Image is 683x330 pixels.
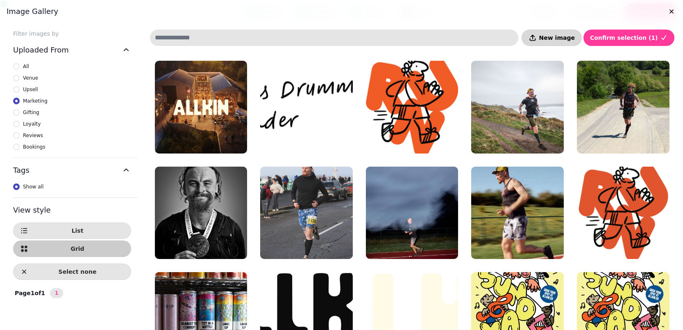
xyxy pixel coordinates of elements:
span: All [23,62,29,71]
img: Screenshot 2025-08-18 at 10.06.36.png [577,167,669,259]
span: Show all [23,183,43,191]
img: fbff5817-c1ec-4e33-9de4-3ab82abdbab4.JPG [471,61,564,154]
span: Grid [31,246,124,252]
h3: View style [13,204,131,216]
img: Asset 4.png [366,61,458,154]
span: Select none [31,269,124,275]
span: Loyalty [23,120,41,128]
nav: Pagination [50,288,63,298]
div: Uploaded From [13,62,131,158]
img: db4dd786-bf16-46ed-827b-d6a7ea6efa0a.JPG [155,167,247,259]
span: Gifting [23,108,39,117]
h3: Image gallery [7,7,676,16]
img: e6770e1b-3006-43f5-831c-097d9aa568c1.JPG [577,61,669,154]
img: c815befa-b026-4974-951b-21454a83ff3a.JPG [260,167,353,259]
p: Page 1 of 1 [11,289,48,297]
div: Tags [13,183,131,197]
span: Reviews [23,131,43,140]
button: New image [522,30,582,46]
span: Marketing [23,97,48,105]
button: Uploaded From [13,38,131,62]
button: Confirm selection (1) [583,30,674,46]
img: Screenshot 2025-08-18 at 14.05.11.png [366,167,458,259]
span: New image [539,35,575,41]
span: List [31,228,124,234]
button: Select none [13,264,131,280]
span: Upsell [23,85,38,94]
span: Bookings [23,143,45,151]
img: Screenshot 2025-08-18 at 14.34.49.png [471,167,564,259]
button: Tags [13,158,131,183]
span: Venue [23,74,38,82]
span: 1 [53,291,60,296]
label: Filter images by [7,30,138,38]
button: List [13,222,131,239]
img: Screenshot 2025-08-21 at 15.20.11.png [155,61,247,154]
button: Grid [13,241,131,257]
img: Screenshot 2025-08-21 at 15.12.05.png [260,61,353,154]
span: Confirm selection ( 1 ) [590,35,658,41]
button: 1 [50,288,63,298]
